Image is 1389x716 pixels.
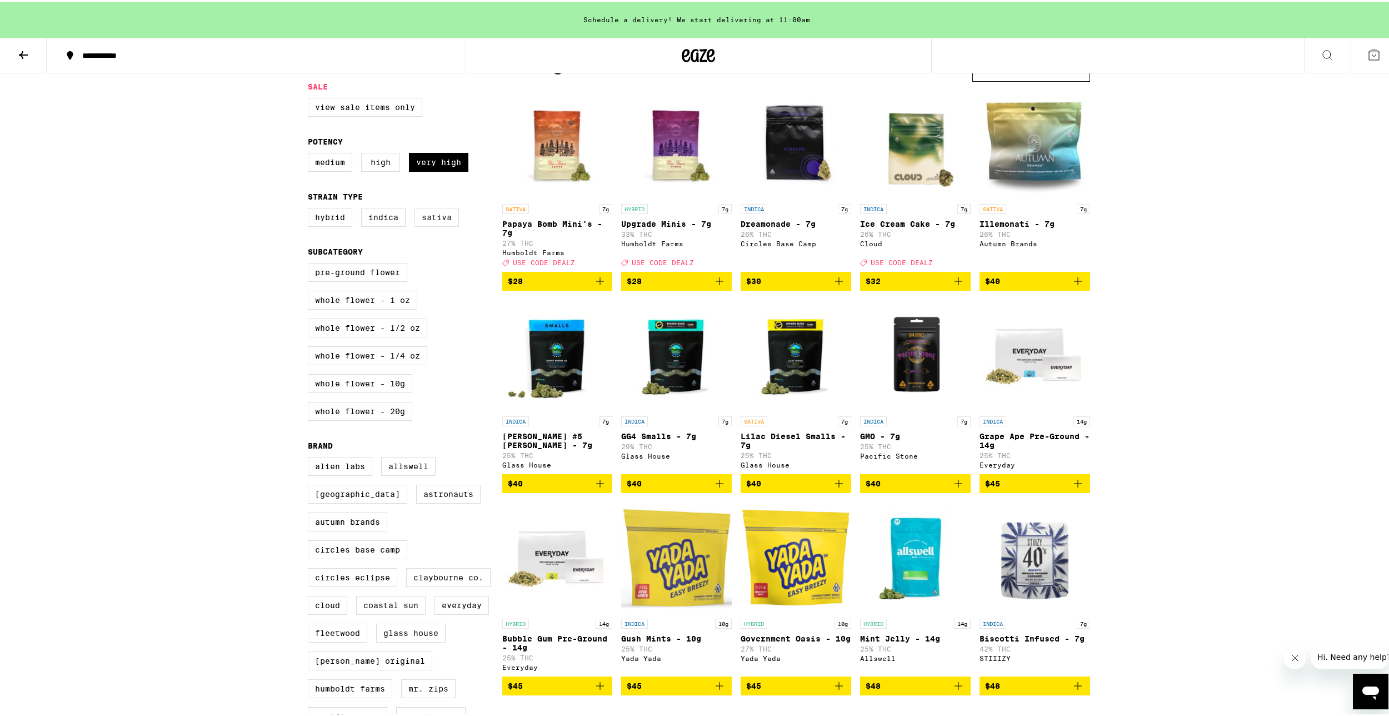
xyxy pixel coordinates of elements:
[632,257,694,264] span: USE CODE DEALZ
[860,632,971,641] p: Mint Jelly - 14g
[741,228,851,236] p: 26% THC
[860,202,887,212] p: INDICA
[621,441,732,448] p: 29% THC
[308,621,367,640] label: Fleetwood
[308,677,392,696] label: Humboldt Farms
[957,202,971,212] p: 7g
[308,80,328,89] legend: Sale
[308,206,352,225] label: Hybrid
[860,441,971,448] p: 25% THC
[985,275,1000,284] span: $40
[621,450,732,458] div: Glass House
[621,297,732,409] img: Glass House - GG4 Smalls - 7g
[308,344,427,363] label: Whole Flower - 1/4 oz
[621,85,732,196] img: Humboldt Farms - Upgrade Minis - 7g
[621,653,732,660] div: Yada Yada
[513,257,575,264] span: USE CODE DEALZ
[860,430,971,439] p: GMO - 7g
[621,217,732,226] p: Upgrade Minis - 7g
[741,85,851,270] a: Open page for Dreamonade - 7g from Circles Base Camp
[835,616,851,626] p: 10g
[980,217,1090,226] p: Illemonati - 7g
[741,297,851,472] a: Open page for Lilac Diesel Smalls - 7g from Glass House
[871,257,933,264] span: USE CODE DEALZ
[376,621,446,640] label: Glass House
[599,202,612,212] p: 7g
[860,297,971,472] a: Open page for GMO - 7g from Pacific Stone
[621,414,648,424] p: INDICA
[401,677,456,696] label: Mr. Zips
[980,459,1090,466] div: Everyday
[980,414,1006,424] p: INDICA
[502,414,529,424] p: INDICA
[1073,414,1090,424] p: 14g
[980,653,1090,660] div: STIIIZY
[746,275,761,284] span: $30
[308,190,363,199] legend: Strain Type
[860,238,971,245] div: Cloud
[980,616,1006,626] p: INDICA
[741,450,851,457] p: 25% THC
[621,472,732,491] button: Add to bag
[980,450,1090,457] p: 25% THC
[741,270,851,289] button: Add to bag
[741,202,767,212] p: INDICA
[741,643,851,650] p: 27% THC
[980,472,1090,491] button: Add to bag
[741,297,851,409] img: Glass House - Lilac Diesel Smalls - 7g
[308,372,412,391] label: Whole Flower - 10g
[860,297,971,409] img: Pacific Stone - GMO - 7g
[381,455,436,474] label: Allswell
[599,414,612,424] p: 7g
[621,643,732,650] p: 25% THC
[502,247,613,254] div: Humboldt Farms
[308,316,427,335] label: Whole Flower - 1/2 oz
[1077,616,1090,626] p: 7g
[502,450,613,457] p: 25% THC
[954,616,971,626] p: 14g
[866,275,881,284] span: $32
[416,483,481,501] label: Astronauts
[502,297,613,409] img: Glass House - Donny Burger #5 Smalls - 7g
[596,616,612,626] p: 14g
[621,674,732,693] button: Add to bag
[980,85,1090,196] img: Autumn Brands - Illemonati - 7g
[621,500,732,611] img: Yada Yada - Gush Mints - 10g
[308,400,412,419] label: Whole Flower - 20g
[502,632,613,650] p: Bubble Gum Pre-Ground - 14g
[502,85,613,196] img: Humboldt Farms - Papaya Bomb Mini's - 7g
[718,202,732,212] p: 7g
[308,439,333,448] legend: Brand
[621,238,732,245] div: Humboldt Farms
[860,653,971,660] div: Allswell
[741,500,851,611] img: Yada Yada - Government Oasis - 10g
[860,616,887,626] p: HYBRID
[502,500,613,611] img: Everyday - Bubble Gum Pre-Ground - 14g
[502,430,613,447] p: [PERSON_NAME] #5 [PERSON_NAME] - 7g
[621,85,732,270] a: Open page for Upgrade Minis - 7g from Humboldt Farms
[980,430,1090,447] p: Grape Ape Pre-Ground - 14g
[308,151,352,170] label: Medium
[502,616,529,626] p: HYBRID
[860,450,971,458] div: Pacific Stone
[741,632,851,641] p: Government Oasis - 10g
[502,237,613,245] p: 27% THC
[621,632,732,641] p: Gush Mints - 10g
[980,632,1090,641] p: Biscotti Infused - 7g
[746,679,761,688] span: $45
[860,414,887,424] p: INDICA
[860,228,971,236] p: 26% THC
[502,85,613,270] a: Open page for Papaya Bomb Mini's - 7g from Humboldt Farms
[985,477,1000,486] span: $45
[741,653,851,660] div: Yada Yada
[502,270,613,289] button: Add to bag
[621,270,732,289] button: Add to bag
[621,430,732,439] p: GG4 Smalls - 7g
[741,459,851,466] div: Glass House
[308,538,407,557] label: Circles Base Camp
[409,151,468,170] label: Very High
[627,679,642,688] span: $45
[741,616,767,626] p: HYBRID
[838,202,851,212] p: 7g
[361,151,400,170] label: High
